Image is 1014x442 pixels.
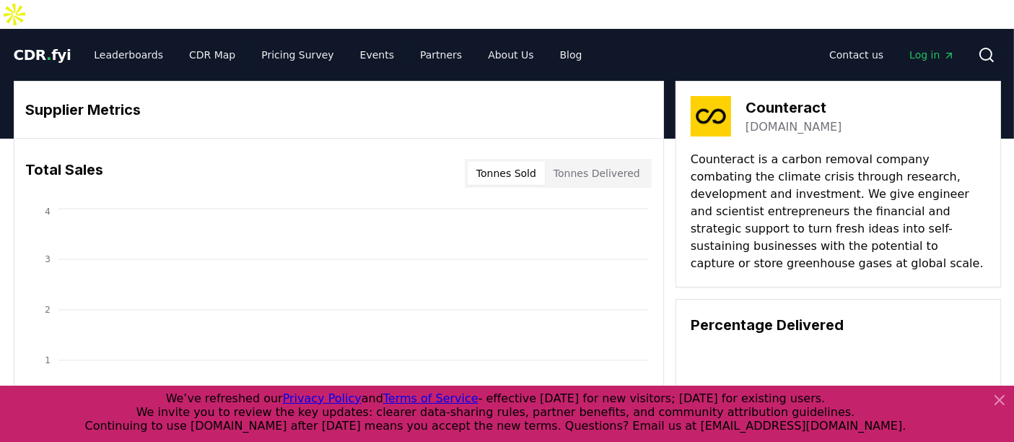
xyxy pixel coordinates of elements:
[545,162,649,185] button: Tonnes Delivered
[691,314,986,336] h3: Percentage Delivered
[45,305,51,315] tspan: 2
[46,46,51,64] span: .
[45,355,51,365] tspan: 1
[82,42,593,68] nav: Main
[691,151,986,272] p: Counteract is a carbon removal company combating the climate crisis through research, development...
[45,254,51,264] tspan: 3
[818,42,895,68] a: Contact us
[476,42,545,68] a: About Us
[26,159,104,188] h3: Total Sales
[408,42,473,68] a: Partners
[909,48,954,62] span: Log in
[468,162,545,185] button: Tonnes Sold
[14,46,71,64] span: CDR fyi
[746,118,842,136] a: [DOMAIN_NAME]
[349,42,406,68] a: Events
[746,97,842,118] h3: Counteract
[82,42,175,68] a: Leaderboards
[818,42,966,68] nav: Main
[14,45,71,65] a: CDR.fyi
[26,99,652,121] h3: Supplier Metrics
[45,207,51,217] tspan: 4
[178,42,247,68] a: CDR Map
[250,42,345,68] a: Pricing Survey
[691,96,731,136] img: Counteract-logo
[898,42,966,68] a: Log in
[548,42,594,68] a: Blog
